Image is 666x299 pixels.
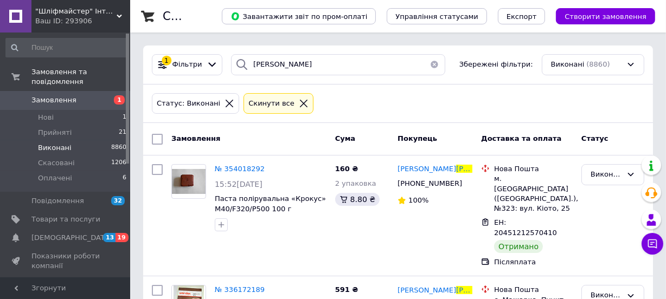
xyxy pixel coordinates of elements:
span: 1 [123,113,126,122]
span: Товари та послуги [31,214,100,224]
span: 1 [114,95,125,105]
span: Фільтри [172,60,202,70]
span: 1206 [111,158,126,168]
span: 160 ₴ [335,165,358,173]
span: Завантажити звіт по пром-оплаті [230,11,367,21]
button: Експорт [498,8,546,24]
span: ЕН: 20451212570410 [494,218,557,237]
a: [PERSON_NAME][PERSON_NAME] [398,164,472,174]
a: Паста полірувальна «Крокус» М40/F320/P500 100 г [215,194,326,213]
div: м. [GEOGRAPHIC_DATA] ([GEOGRAPHIC_DATA].), №323: вул. Кіото, 25 [494,174,573,213]
span: Замовлення [171,134,220,142]
span: (8860) [586,60,610,68]
a: Створити замовлення [545,12,655,20]
span: Оплачені [38,173,72,183]
span: 13 [103,233,116,242]
span: [PERSON_NAME] [398,286,456,294]
span: Повідомлення [31,196,84,206]
span: Доставка та оплата [481,134,561,142]
span: 100% [408,196,428,204]
span: [PHONE_NUMBER] [398,179,462,187]
span: 19 [116,233,128,242]
span: [DEMOGRAPHIC_DATA] [31,233,112,243]
span: Управління статусами [395,12,478,21]
span: Замовлення [31,95,76,105]
span: Створити замовлення [565,12,646,21]
span: Нові [38,113,54,122]
span: Виконані [551,60,585,70]
span: 2 упаковка [335,179,376,187]
span: "Шліфмайстер" Інтернет-магазин [35,6,117,16]
div: Статус: Виконані [155,98,222,109]
span: [PERSON_NAME] [398,165,456,173]
div: 8.80 ₴ [335,193,380,206]
input: Пошук за номером замовлення, ПІБ покупця, номером телефону, Email, номером накладної [231,54,445,75]
span: Статус [581,134,609,142]
span: Cума [335,134,355,142]
img: Фото товару [172,169,206,194]
div: Виконано [591,169,622,180]
span: Замовлення та повідомлення [31,67,130,87]
span: 6 [123,173,126,183]
span: 15:52[DATE] [215,180,262,188]
span: Експорт [507,12,537,21]
input: Пошук [5,38,127,57]
span: [PERSON_NAME] [456,165,515,173]
a: Фото товару [171,164,206,199]
span: [PERSON_NAME] [456,286,515,294]
div: Отримано [494,240,543,253]
span: 32 [111,196,125,205]
div: 1 [162,56,171,66]
span: Виконані [38,143,72,153]
span: Скасовані [38,158,75,168]
span: Покупець [398,134,437,142]
span: Показники роботи компанії [31,251,100,271]
button: Завантажити звіт по пром-оплаті [222,8,376,24]
button: Очистить [424,54,445,75]
h1: Список замовлень [163,10,273,23]
div: Нова Пошта [494,164,573,174]
div: Cкинути все [246,98,297,109]
span: Прийняті [38,128,72,138]
span: 21 [119,128,126,138]
span: Збережені фільтри: [459,60,533,70]
span: 591 ₴ [335,285,358,294]
a: № 336172189 [215,285,265,294]
a: [PERSON_NAME][PERSON_NAME] [398,285,472,296]
button: Чат з покупцем [642,233,663,255]
button: Створити замовлення [556,8,655,24]
span: 8860 [111,143,126,153]
div: Післяплата [494,257,573,267]
div: Ваш ID: 293906 [35,16,130,26]
button: Управління статусами [387,8,487,24]
a: № 354018292 [215,165,265,173]
div: Нова Пошта [494,285,573,295]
